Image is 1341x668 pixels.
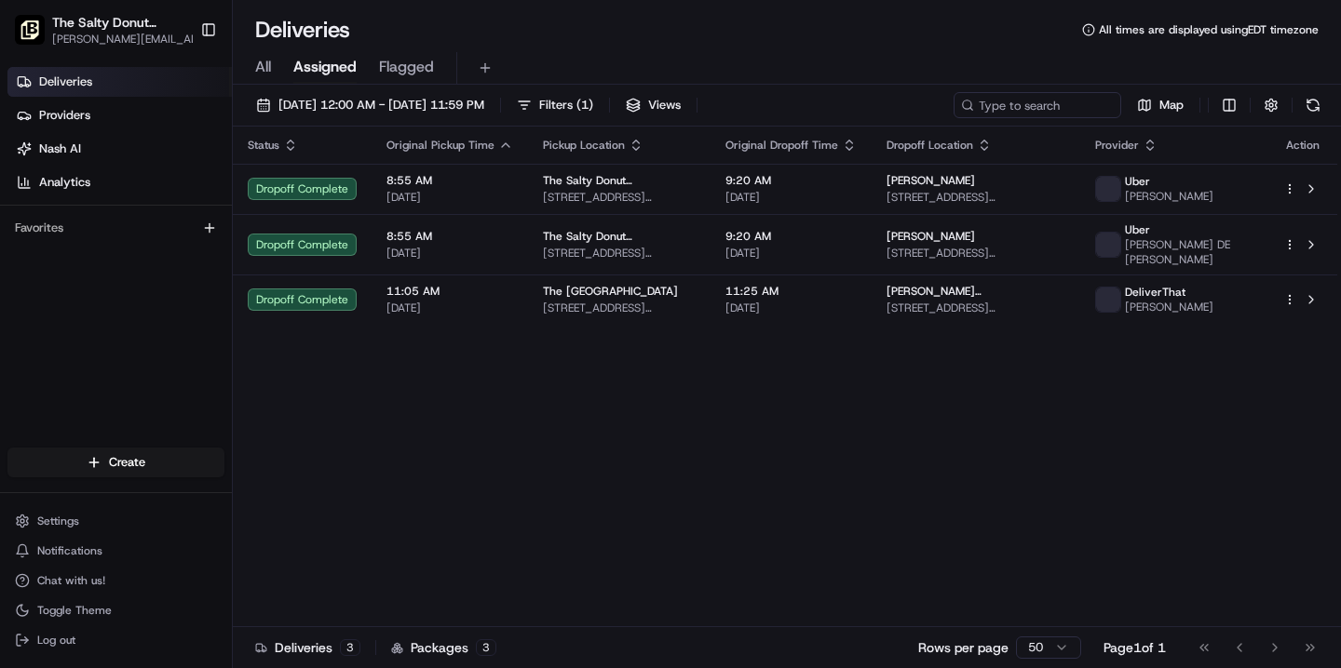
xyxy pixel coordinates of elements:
div: 3 [476,639,496,656]
button: Map [1129,92,1192,118]
span: 9:20 AM [725,173,857,188]
span: All [255,56,271,78]
button: Settings [7,508,224,534]
span: Filters [539,97,593,114]
button: [PERSON_NAME][EMAIL_ADDRESS][DOMAIN_NAME] [52,32,210,47]
button: Toggle Theme [7,597,224,623]
span: All times are displayed using EDT timezone [1099,22,1319,37]
a: Providers [7,100,232,130]
span: 8:55 AM [386,229,513,244]
span: Nash AI [39,140,81,157]
span: [PERSON_NAME] [1125,189,1213,204]
span: [STREET_ADDRESS][PERSON_NAME] [887,190,1065,205]
span: [DATE] [386,301,513,315]
span: Assigned [293,56,357,78]
span: [STREET_ADDRESS][DEMOGRAPHIC_DATA] [887,301,1065,315]
a: Deliveries [7,67,232,97]
div: Packages [391,638,496,657]
span: Chat with us! [37,573,105,588]
span: Providers [39,107,90,124]
span: [DATE] [386,190,513,205]
div: 3 [340,639,360,656]
span: The Salty Donut ([GEOGRAPHIC_DATA]) [543,229,696,244]
span: Provider [1095,138,1139,153]
span: Uber [1125,174,1150,189]
button: Create [7,448,224,477]
span: [PERSON_NAME] DE [PERSON_NAME] [1125,237,1253,267]
span: Status [248,138,279,153]
button: [DATE] 12:00 AM - [DATE] 11:59 PM [248,92,493,118]
span: Settings [37,514,79,528]
button: Notifications [7,538,224,564]
span: Dropoff Location [887,138,973,153]
div: Page 1 of 1 [1104,638,1166,657]
span: [PERSON_NAME] [887,229,975,244]
span: [DATE] [725,301,857,315]
span: [DATE] [725,246,857,261]
p: Rows per page [918,638,1009,657]
button: Log out [7,627,224,653]
span: DeliverThat [1125,285,1185,300]
button: Refresh [1300,92,1326,118]
div: Favorites [7,213,224,243]
button: Filters(1) [508,92,602,118]
span: Pickup Location [543,138,625,153]
button: Views [617,92,689,118]
span: [STREET_ADDRESS][PERSON_NAME][PERSON_NAME] [887,246,1065,261]
span: ( 1 ) [576,97,593,114]
button: The Salty Donut ([GEOGRAPHIC_DATA]) [52,13,190,32]
a: Analytics [7,167,232,197]
input: Type to search [954,92,1121,118]
span: [DATE] 12:00 AM - [DATE] 11:59 PM [278,97,484,114]
span: [STREET_ADDRESS][PERSON_NAME] [543,190,696,205]
span: Original Dropoff Time [725,138,838,153]
span: [STREET_ADDRESS][PERSON_NAME] [543,301,696,315]
span: 9:20 AM [725,229,857,244]
button: Chat with us! [7,568,224,594]
span: Uber [1125,222,1150,237]
span: Original Pickup Time [386,138,494,153]
button: The Salty Donut (Hyde Park Village)The Salty Donut ([GEOGRAPHIC_DATA])[PERSON_NAME][EMAIL_ADDRESS... [7,7,193,52]
span: Create [109,454,145,471]
span: Flagged [379,56,434,78]
span: [DATE] [725,190,857,205]
span: Toggle Theme [37,603,112,618]
span: Map [1159,97,1184,114]
span: [STREET_ADDRESS][PERSON_NAME] [543,246,696,261]
span: 8:55 AM [386,173,513,188]
span: [DATE] [386,246,513,261]
span: The [GEOGRAPHIC_DATA] [543,284,678,299]
span: Log out [37,633,75,648]
span: 11:05 AM [386,284,513,299]
span: 11:25 AM [725,284,857,299]
span: Views [648,97,681,114]
span: Deliveries [39,73,92,90]
img: The Salty Donut (Hyde Park Village) [15,15,45,45]
span: [PERSON_NAME] [1125,300,1213,314]
div: Deliveries [255,638,360,657]
span: Notifications [37,543,102,558]
a: Nash AI [7,134,232,164]
span: [PERSON_NAME][GEOGRAPHIC_DATA] [887,284,1065,299]
span: [PERSON_NAME] [887,173,975,188]
span: Analytics [39,174,90,191]
div: Action [1283,138,1322,153]
h1: Deliveries [255,15,350,45]
span: The Salty Donut ([GEOGRAPHIC_DATA]) [543,173,696,188]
